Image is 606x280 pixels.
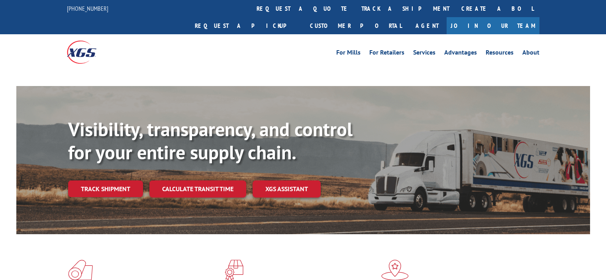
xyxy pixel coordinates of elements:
a: Calculate transit time [149,180,246,198]
b: Visibility, transparency, and control for your entire supply chain. [68,117,353,164]
a: [PHONE_NUMBER] [67,4,108,12]
a: For Retailers [369,49,404,58]
a: Join Our Team [447,17,539,34]
a: Advantages [444,49,477,58]
a: Agent [408,17,447,34]
a: Track shipment [68,180,143,197]
a: Resources [486,49,514,58]
a: About [522,49,539,58]
a: Customer Portal [304,17,408,34]
a: For Mills [336,49,361,58]
a: Request a pickup [189,17,304,34]
a: XGS ASSISTANT [253,180,321,198]
a: Services [413,49,435,58]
